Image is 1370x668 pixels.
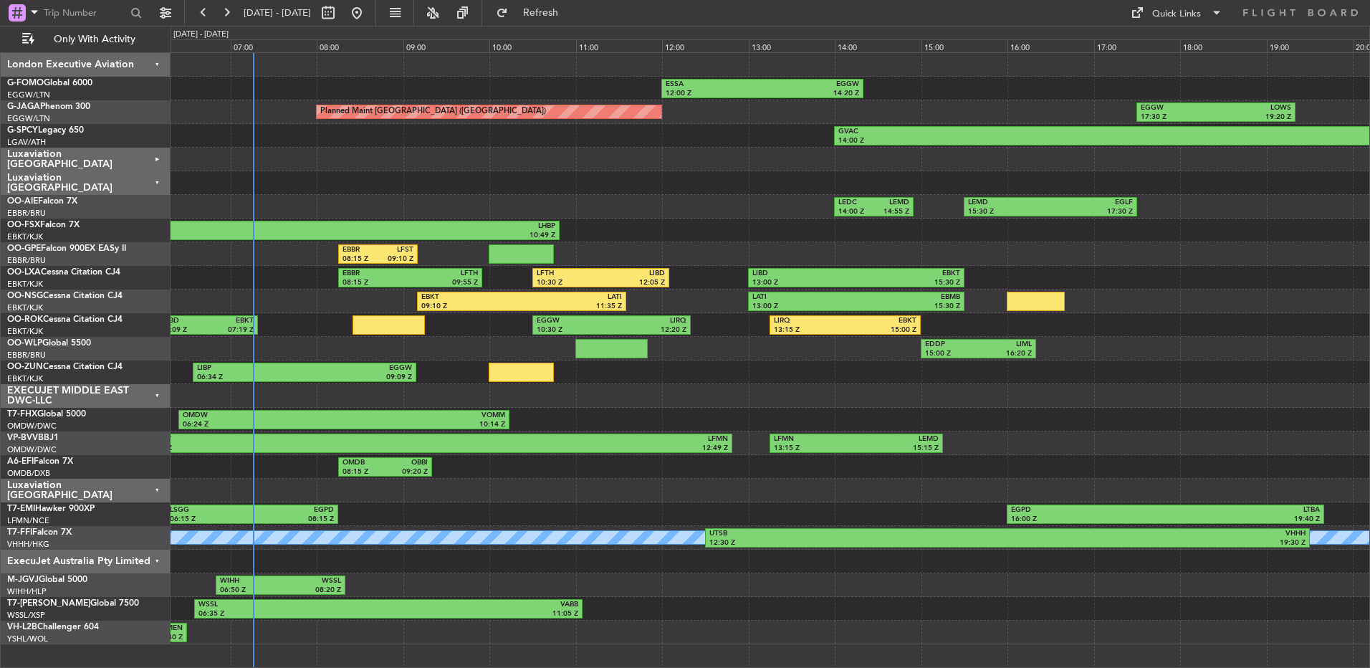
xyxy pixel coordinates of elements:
[600,269,665,279] div: LIBD
[7,302,43,313] a: EBKT/KJK
[7,410,86,419] a: T7-FHXGlobal 5000
[410,278,478,288] div: 09:55 Z
[146,444,437,454] div: 05:59 Z
[7,421,57,431] a: OMDW/DWC
[874,198,909,208] div: LEMD
[774,325,846,335] div: 13:15 Z
[838,198,873,208] div: LEDC
[7,221,80,229] a: OO-FSXFalcon 7X
[7,528,32,537] span: T7-FFI
[666,89,762,99] div: 12:00 Z
[749,39,835,52] div: 13:00
[968,207,1050,217] div: 15:30 Z
[7,444,57,455] a: OMDW/DWC
[7,610,45,621] a: WSSL/XSP
[207,316,254,326] div: EBKT
[7,434,59,442] a: VP-BVVBBJ1
[925,349,979,359] div: 15:00 Z
[220,586,281,596] div: 06:50 Z
[537,269,601,279] div: LFTH
[281,586,342,596] div: 08:20 Z
[7,232,43,242] a: EBKT/KJK
[968,198,1050,208] div: LEMD
[7,505,95,513] a: T7-EMIHawker 900XP
[170,505,252,515] div: LSGG
[1216,103,1291,113] div: LOWS
[838,127,1140,137] div: GVAC
[537,325,612,335] div: 10:30 Z
[7,126,84,135] a: G-SPCYLegacy 650
[921,39,1007,52] div: 15:00
[774,434,856,444] div: LFMN
[1050,207,1133,217] div: 17:30 Z
[856,269,960,279] div: EBKT
[7,326,43,337] a: EBKT/KJK
[838,207,873,217] div: 14:00 Z
[1141,103,1216,113] div: EGGW
[7,90,50,100] a: EGGW/LTN
[16,28,155,51] button: Only With Activity
[752,278,856,288] div: 13:00 Z
[244,6,311,19] span: [DATE] - [DATE]
[7,539,49,550] a: VHHH/HKG
[856,292,960,302] div: EBMB
[1267,39,1353,52] div: 19:00
[198,600,388,610] div: WSSL
[252,515,334,525] div: 08:15 Z
[231,39,317,52] div: 07:00
[281,576,342,586] div: WSSL
[403,39,489,52] div: 09:00
[145,39,231,52] div: 06:00
[1011,505,1165,515] div: EGPD
[7,339,91,348] a: OO-WLPGlobal 5500
[7,623,99,631] a: VH-L2BChallenger 604
[666,80,762,90] div: ESSA
[7,599,139,608] a: T7-[PERSON_NAME]Global 7500
[1007,39,1093,52] div: 16:00
[774,444,856,454] div: 13:15 Z
[197,363,305,373] div: LIBP
[220,576,281,586] div: WIHH
[774,316,846,326] div: LIRQ
[611,325,686,335] div: 12:20 Z
[342,278,411,288] div: 08:15 Z
[183,411,344,421] div: OMDW
[146,434,437,444] div: OMDW
[874,207,909,217] div: 14:55 Z
[1007,538,1306,548] div: 19:30 Z
[385,458,428,468] div: OBBI
[437,434,728,444] div: LFMN
[7,315,43,324] span: OO-ROK
[7,292,43,300] span: OO-NSG
[342,467,385,477] div: 08:15 Z
[7,363,43,371] span: OO-ZUN
[388,609,578,619] div: 11:05 Z
[437,444,728,454] div: 12:49 Z
[1216,113,1291,123] div: 19:20 Z
[214,231,555,241] div: 10:49 Z
[305,373,412,383] div: 09:09 Z
[489,39,575,52] div: 10:00
[378,245,413,255] div: LFST
[183,420,344,430] div: 06:24 Z
[856,444,939,454] div: 15:15 Z
[7,268,41,277] span: OO-LXA
[7,279,43,290] a: EBKT/KJK
[7,79,44,87] span: G-FOMO
[197,373,305,383] div: 06:34 Z
[7,102,90,111] a: G-JAGAPhenom 300
[856,278,960,288] div: 15:30 Z
[1007,529,1306,539] div: VHHH
[305,363,412,373] div: EGGW
[752,302,856,312] div: 13:00 Z
[421,292,522,302] div: EBKT
[342,245,378,255] div: EBBR
[7,528,72,537] a: T7-FFIFalcon 7X
[7,113,50,124] a: EGGW/LTN
[214,221,555,232] div: LHBP
[342,254,378,264] div: 08:15 Z
[709,529,1007,539] div: UTSB
[161,325,208,335] div: 06:09 Z
[856,434,939,444] div: LEMD
[7,505,35,513] span: T7-EMI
